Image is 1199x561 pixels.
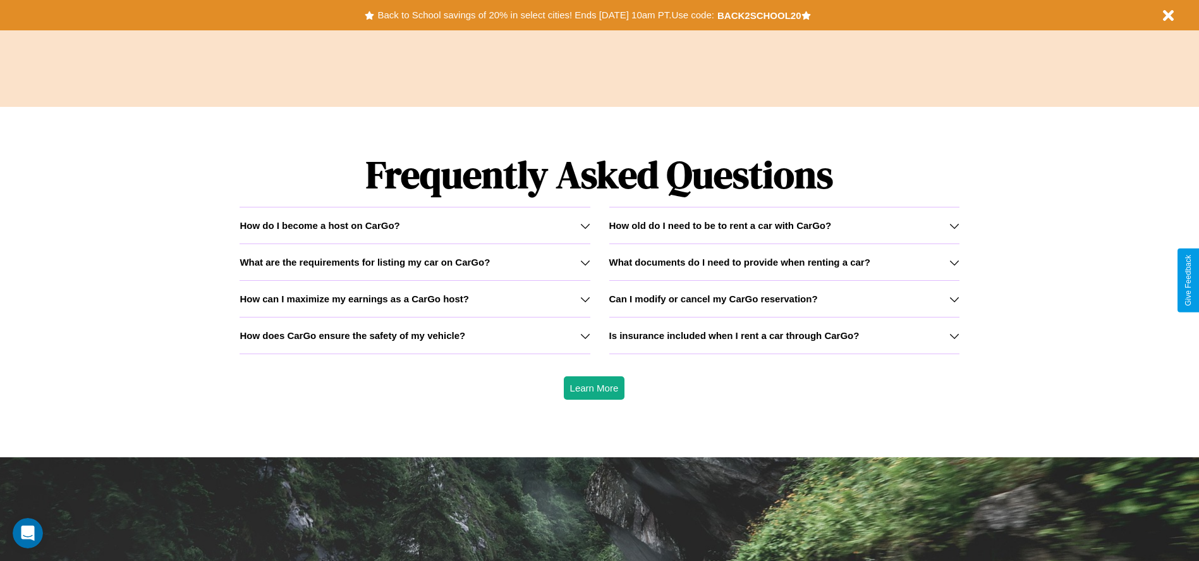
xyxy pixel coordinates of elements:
[240,142,959,207] h1: Frequently Asked Questions
[609,220,832,231] h3: How old do I need to be to rent a car with CarGo?
[564,376,625,400] button: Learn More
[240,257,490,268] h3: What are the requirements for listing my car on CarGo?
[240,220,399,231] h3: How do I become a host on CarGo?
[240,293,469,304] h3: How can I maximize my earnings as a CarGo host?
[13,518,43,548] iframe: Intercom live chat
[609,257,870,268] h3: What documents do I need to provide when renting a car?
[374,6,717,24] button: Back to School savings of 20% in select cities! Ends [DATE] 10am PT.Use code:
[609,330,860,341] h3: Is insurance included when I rent a car through CarGo?
[717,10,801,21] b: BACK2SCHOOL20
[240,330,465,341] h3: How does CarGo ensure the safety of my vehicle?
[609,293,818,304] h3: Can I modify or cancel my CarGo reservation?
[1184,255,1193,306] div: Give Feedback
